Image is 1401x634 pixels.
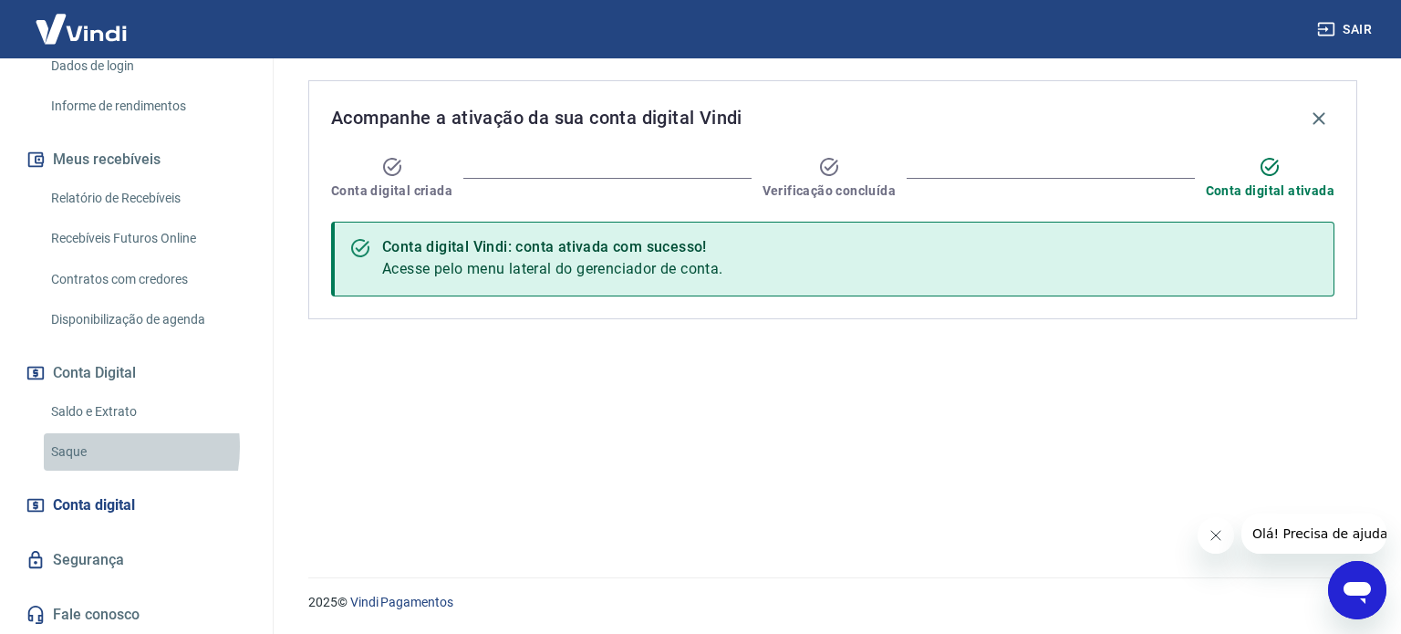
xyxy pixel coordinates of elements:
span: Verificação concluída [763,182,896,200]
a: Informe de rendimentos [44,88,251,125]
span: Conta digital criada [331,182,452,200]
iframe: Fechar mensagem [1198,517,1234,554]
a: Contratos com credores [44,261,251,298]
a: Saque [44,433,251,471]
a: Relatório de Recebíveis [44,180,251,217]
div: Conta digital Vindi: conta ativada com sucesso! [382,236,723,258]
span: Conta digital [53,493,135,518]
span: Acompanhe a ativação da sua conta digital Vindi [331,103,742,132]
span: Conta digital ativada [1206,182,1334,200]
a: Saldo e Extrato [44,393,251,431]
span: Olá! Precisa de ajuda? [11,13,153,27]
p: 2025 © [308,593,1357,612]
a: Disponibilização de agenda [44,301,251,338]
iframe: Mensagem da empresa [1241,514,1386,554]
button: Sair [1313,13,1379,47]
a: Dados de login [44,47,251,85]
button: Meus recebíveis [22,140,251,180]
a: Conta digital [22,485,251,525]
span: Acesse pelo menu lateral do gerenciador de conta. [382,260,723,277]
a: Segurança [22,540,251,580]
a: Vindi Pagamentos [350,595,453,609]
a: Recebíveis Futuros Online [44,220,251,257]
iframe: Botão para abrir a janela de mensagens [1328,561,1386,619]
button: Conta Digital [22,353,251,393]
img: Vindi [22,1,140,57]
